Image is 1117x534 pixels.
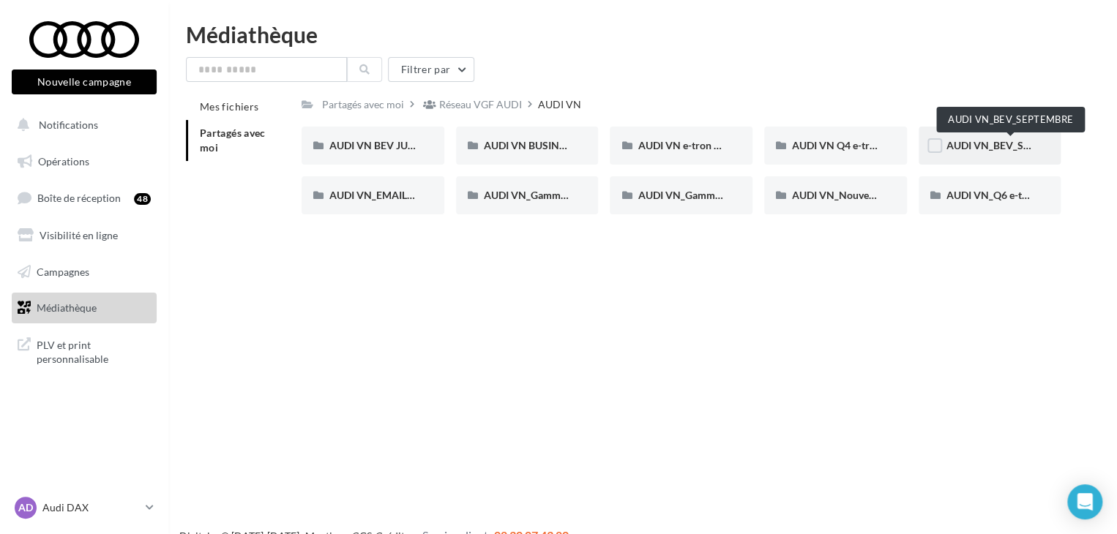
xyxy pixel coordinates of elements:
span: AUDI VN_EMAILS COMMANDES [329,189,483,201]
span: AUDI VN BEV JUIN [329,139,419,151]
a: Visibilité en ligne [9,220,160,251]
span: AUDI VN_Nouvelle A6 e-tron [792,189,926,201]
button: Nouvelle campagne [12,69,157,94]
span: AD [18,500,33,515]
button: Filtrer par [388,57,474,82]
span: Boîte de réception [37,192,121,204]
a: Opérations [9,146,160,177]
span: AUDI VN_Gamme 100% électrique [484,189,642,201]
a: PLV et print personnalisable [9,329,160,372]
div: AUDI VN_BEV_SEPTEMBRE [936,107,1085,132]
span: Campagnes [37,265,89,277]
div: Médiathèque [186,23,1099,45]
span: AUDI VN e-tron GT [638,139,726,151]
div: AUDI VN [538,97,581,112]
a: Boîte de réception48 [9,182,160,214]
span: AUDI VN_Gamme Q8 e-tron [638,189,766,201]
span: PLV et print personnalisable [37,335,151,366]
a: Campagnes [9,257,160,287]
div: 48 [134,193,151,205]
a: Médiathèque [9,293,160,323]
span: AUDI VN_BEV_SEPTEMBRE [946,139,1076,151]
span: AUDI VN BUSINESS JUIN VN JPO [484,139,640,151]
p: Audi DAX [42,500,140,515]
span: Notifications [39,119,98,131]
span: Opérations [38,155,89,168]
a: AD Audi DAX [12,494,157,522]
span: Médiathèque [37,301,97,314]
span: Mes fichiers [200,100,258,113]
button: Notifications [9,110,154,140]
span: AUDI VN Q4 e-tron sans offre [792,139,928,151]
div: Réseau VGF AUDI [439,97,522,112]
div: Open Intercom Messenger [1067,484,1102,519]
span: Partagés avec moi [200,127,266,154]
span: AUDI VN_Q6 e-tron [946,189,1038,201]
div: Partagés avec moi [322,97,404,112]
span: Visibilité en ligne [40,229,118,241]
